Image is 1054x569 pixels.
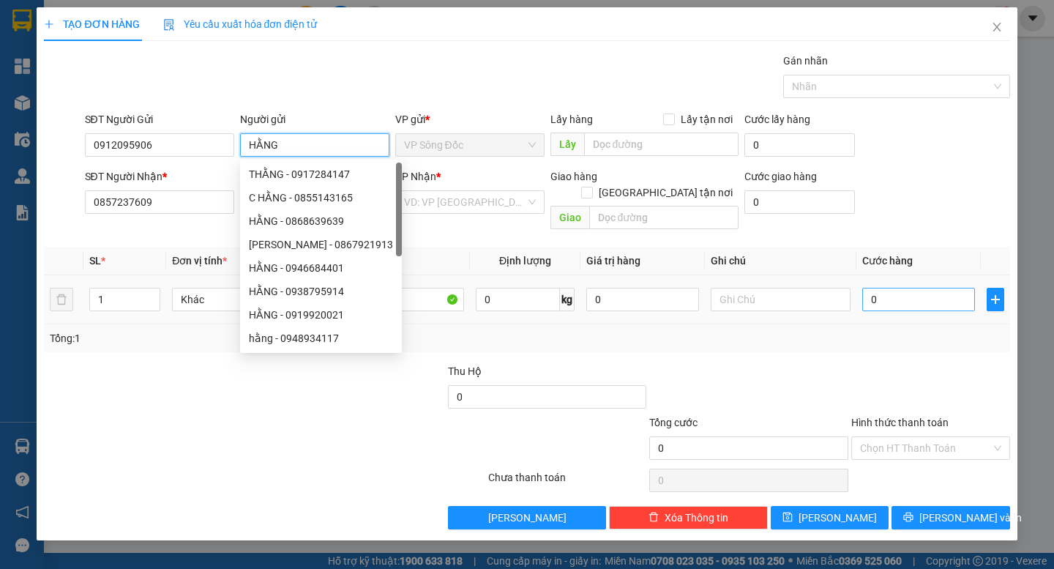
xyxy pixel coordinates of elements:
div: SĐT Người Gửi [85,111,234,127]
span: plus [44,19,54,29]
span: Thu Hộ [448,365,482,377]
label: Cước lấy hàng [744,114,810,125]
button: plus [987,288,1004,311]
div: HẰNG - 0868639639 [249,213,393,229]
div: C HẰNG - 0855143165 [249,190,393,206]
div: THẰNG - 0917284147 [249,166,393,182]
span: plus [987,294,1003,305]
span: TẠO ĐƠN HÀNG [44,18,139,30]
span: Đơn vị tính [172,255,227,267]
button: printer[PERSON_NAME] và In [892,506,1009,529]
th: Ghi chú [705,247,856,275]
span: printer [903,512,913,524]
span: Yêu cầu xuất hóa đơn điện tử [163,18,318,30]
button: Close [976,7,1017,48]
span: Giá trị hàng [586,255,640,267]
button: delete [50,288,73,311]
span: Cước hàng [862,255,913,267]
b: GỬI : VP Sông Đốc [7,92,176,116]
span: Giao hàng [550,171,597,182]
span: [GEOGRAPHIC_DATA] tận nơi [593,185,739,201]
div: HẰNG - 0946684401 [240,256,402,280]
span: close [991,21,1003,33]
input: Dọc đường [589,206,739,229]
span: VP Sông Đốc [404,134,536,156]
div: HẰNG - 0938795914 [249,283,393,300]
input: Dọc đường [584,133,739,156]
input: 0 [586,288,699,311]
div: HẰNG - 0868639639 [240,209,402,233]
label: Hình thức thanh toán [851,417,949,428]
div: hằng - 0948934117 [249,330,393,346]
div: NGUYỄN HẰNG - 0867921913 [240,233,402,256]
button: save[PERSON_NAME] [771,506,889,529]
span: [PERSON_NAME] và In [919,510,1022,526]
span: Định lượng [499,255,551,267]
span: Tổng cước [649,417,698,428]
div: THẰNG - 0917284147 [240,163,402,186]
div: HẰNG - 0938795914 [240,280,402,303]
div: Tổng: 1 [50,330,408,346]
span: [PERSON_NAME] [488,510,567,526]
li: 02839.63.63.63 [7,51,279,69]
b: [PERSON_NAME] [84,10,207,28]
span: Khác [181,289,303,310]
span: Lấy hàng [550,114,593,125]
input: Cước lấy hàng [744,133,855,157]
div: hằng - 0948934117 [240,327,402,350]
div: HẰNG - 0946684401 [249,260,393,276]
span: kg [560,288,575,311]
span: save [782,512,793,524]
span: VP Nhận [395,171,436,182]
span: Lấy tận nơi [675,111,739,127]
span: Lấy [550,133,584,156]
span: phone [84,53,96,65]
span: [PERSON_NAME] [799,510,877,526]
span: delete [649,512,659,524]
span: environment [84,35,96,47]
span: SL [89,255,101,267]
div: HẰNG - 0919920021 [240,303,402,327]
label: Gán nhãn [783,55,828,67]
input: Ghi Chú [711,288,851,311]
div: [PERSON_NAME] - 0867921913 [249,237,393,253]
div: Người gửi [240,111,389,127]
div: HẰNG - 0919920021 [249,307,393,323]
button: [PERSON_NAME] [448,506,607,529]
input: Cước giao hàng [744,190,855,214]
div: VP gửi [395,111,545,127]
div: C HẰNG - 0855143165 [240,186,402,209]
li: 85 [PERSON_NAME] [7,32,279,51]
span: Giao [550,206,589,229]
div: Chưa thanh toán [487,469,649,495]
button: deleteXóa Thông tin [609,506,768,529]
label: Cước giao hàng [744,171,817,182]
img: icon [163,19,175,31]
div: SĐT Người Nhận [85,168,234,185]
span: Xóa Thông tin [665,510,728,526]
